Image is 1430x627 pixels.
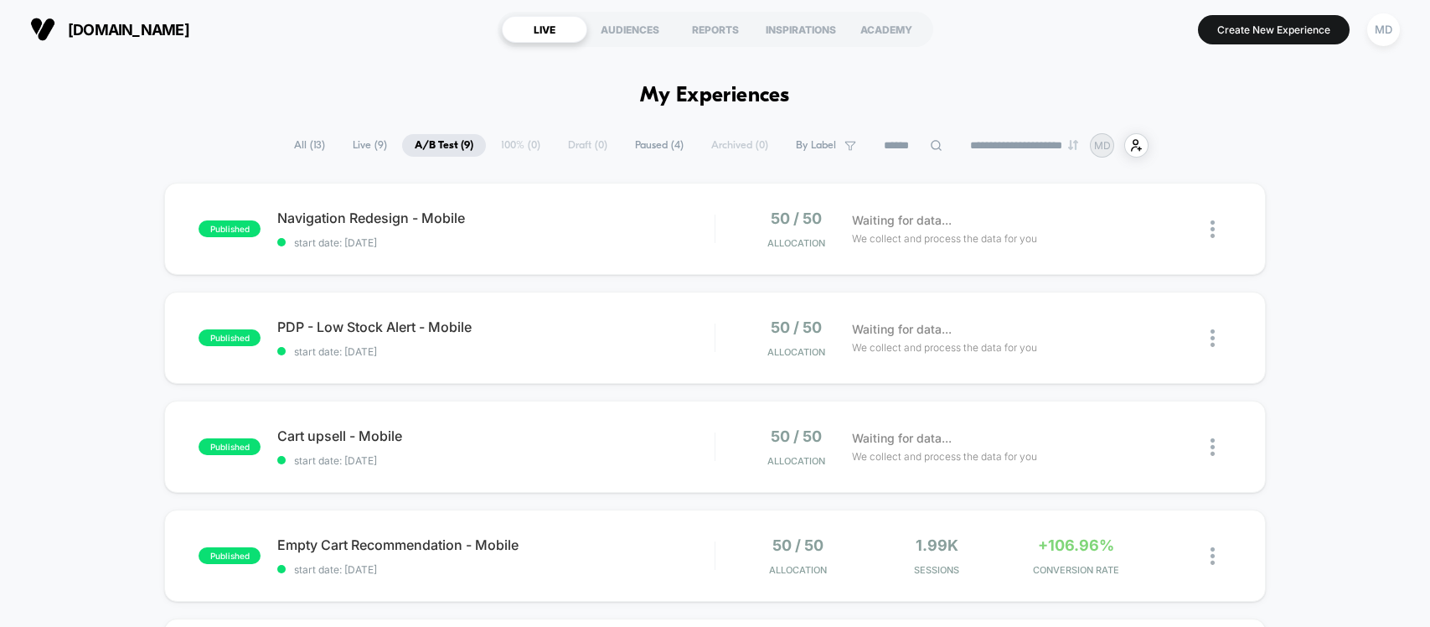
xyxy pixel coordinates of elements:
[916,536,958,554] span: 1.99k
[340,134,400,157] span: Live ( 9 )
[852,429,952,448] span: Waiting for data...
[277,427,714,444] span: Cart upsell - Mobile
[640,84,790,108] h1: My Experiences
[402,134,486,157] span: A/B Test ( 9 )
[767,346,825,358] span: Allocation
[852,211,952,230] span: Waiting for data...
[1211,220,1215,238] img: close
[1211,329,1215,347] img: close
[852,320,952,339] span: Waiting for data...
[1038,536,1114,554] span: +106.96%
[199,329,261,346] span: published
[277,454,714,467] span: start date: [DATE]
[767,455,825,467] span: Allocation
[277,210,714,226] span: Navigation Redesign - Mobile
[852,339,1037,355] span: We collect and process the data for you
[771,427,822,445] span: 50 / 50
[277,563,714,576] span: start date: [DATE]
[25,16,194,43] button: [DOMAIN_NAME]
[673,16,758,43] div: REPORTS
[796,139,836,152] span: By Label
[622,134,696,157] span: Paused ( 4 )
[281,134,338,157] span: All ( 13 )
[852,231,1037,246] span: We collect and process the data for you
[277,236,714,249] span: start date: [DATE]
[199,547,261,564] span: published
[871,564,1002,576] span: Sessions
[1198,15,1350,44] button: Create New Experience
[1068,140,1078,150] img: end
[30,17,55,42] img: Visually logo
[199,438,261,455] span: published
[1362,13,1405,47] button: MD
[767,237,825,249] span: Allocation
[1010,564,1141,576] span: CONVERSION RATE
[502,16,587,43] div: LIVE
[1367,13,1400,46] div: MD
[771,319,822,336] span: 50 / 50
[1211,438,1215,456] img: close
[852,448,1037,464] span: We collect and process the data for you
[1094,139,1111,152] p: MD
[199,220,261,237] span: published
[1211,547,1215,565] img: close
[844,16,929,43] div: ACADEMY
[769,564,827,576] span: Allocation
[277,319,714,335] span: PDP - Low Stock Alert - Mobile
[771,210,822,227] span: 50 / 50
[277,536,714,553] span: Empty Cart Recommendation - Mobile
[277,345,714,358] span: start date: [DATE]
[587,16,673,43] div: AUDIENCES
[772,536,823,554] span: 50 / 50
[758,16,844,43] div: INSPIRATIONS
[68,21,189,39] span: [DOMAIN_NAME]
